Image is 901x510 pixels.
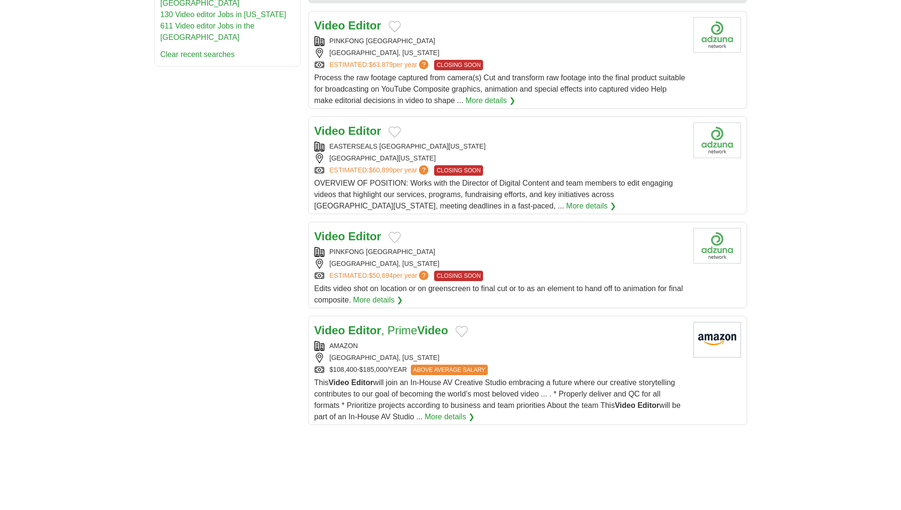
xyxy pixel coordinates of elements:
[314,230,381,243] a: Video Editor
[161,22,255,41] a: 611 Video editor Jobs in the [GEOGRAPHIC_DATA]
[693,123,741,158] img: Company logo
[348,230,381,243] strong: Editor
[314,153,686,163] div: [GEOGRAPHIC_DATA][US_STATE]
[314,353,686,363] div: [GEOGRAPHIC_DATA], [US_STATE]
[389,126,401,138] button: Add to favorite jobs
[351,378,373,387] strong: Editor
[314,378,681,421] span: This will join an In-House AV Creative Studio embracing a future where our creative storytelling ...
[615,401,635,409] strong: Video
[348,124,381,137] strong: Editor
[411,365,488,375] span: ABOVE AVERAGE SALARY
[434,271,483,281] span: CLOSING SOON
[434,165,483,176] span: CLOSING SOON
[314,259,686,269] div: [GEOGRAPHIC_DATA], [US_STATE]
[419,60,428,69] span: ?
[566,200,616,212] a: More details ❯
[419,271,428,280] span: ?
[417,324,448,337] strong: Video
[314,48,686,58] div: [GEOGRAPHIC_DATA], [US_STATE]
[314,179,673,210] span: OVERVIEW OF POSITION: Works with the Director of Digital Content and team members to edit engagin...
[330,342,358,349] a: AMAZON
[693,17,741,53] img: Company logo
[329,378,349,387] strong: Video
[369,272,393,279] span: $50,694
[314,365,686,375] div: $108,400-$185,000/YEAR
[314,124,381,137] a: Video Editor
[465,95,515,106] a: More details ❯
[353,294,403,306] a: More details ❯
[425,411,474,423] a: More details ❯
[419,165,428,175] span: ?
[314,284,683,304] span: Edits video shot on location or on greenscreen to final cut or to as an element to hand off to an...
[330,165,431,176] a: ESTIMATED:$60,899per year?
[161,50,235,58] a: Clear recent searches
[693,228,741,264] img: Company logo
[314,19,381,32] a: Video Editor
[389,232,401,243] button: Add to favorite jobs
[314,247,686,257] div: PINKFONG [GEOGRAPHIC_DATA]
[637,401,659,409] strong: Editor
[693,322,741,358] img: Amazon logo
[369,61,393,68] span: $63,879
[314,74,685,104] span: Process the raw footage captured from camera(s) Cut and transform raw footage into the final prod...
[314,124,345,137] strong: Video
[348,324,381,337] strong: Editor
[434,60,483,70] span: CLOSING SOON
[314,324,448,337] a: Video Editor, PrimeVideo
[455,326,468,337] button: Add to favorite jobs
[330,271,431,281] a: ESTIMATED:$50,694per year?
[314,36,686,46] div: PINKFONG [GEOGRAPHIC_DATA]
[314,324,345,337] strong: Video
[369,166,393,174] span: $60,899
[348,19,381,32] strong: Editor
[330,60,431,70] a: ESTIMATED:$63,879per year?
[314,142,686,151] div: EASTERSEALS [GEOGRAPHIC_DATA][US_STATE]
[389,21,401,32] button: Add to favorite jobs
[314,230,345,243] strong: Video
[161,10,286,19] a: 130 Video editor Jobs in [US_STATE]
[314,19,345,32] strong: Video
